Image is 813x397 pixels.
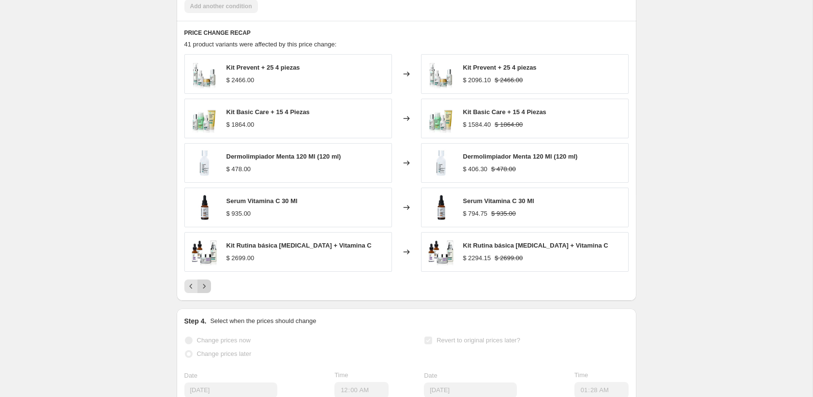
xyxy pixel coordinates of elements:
img: SeasonsBasicCare_15enadelante4piezas_80x.png [426,104,455,133]
span: Time [334,371,348,379]
span: Revert to original prices later? [437,337,520,344]
button: Next [197,279,211,293]
span: 41 product variants were affected by this price change: [184,41,337,48]
h6: PRICE CHANGE RECAP [184,29,629,37]
img: KITLANZAMIENTOS_1_80x.jpg [190,237,219,266]
span: Kit Basic Care + 15 4 Piezas [463,108,546,116]
strike: $ 478.00 [491,164,516,174]
div: $ 2699.00 [226,253,255,263]
span: Change prices later [197,350,252,357]
img: FAC1208_hash_escaped_2_80x.jpg [190,148,219,177]
img: FAC3635_hash_escaped_2_80x.jpg [190,193,219,222]
div: $ 406.30 [463,164,488,174]
span: Change prices now [197,337,251,344]
strike: $ 2466.00 [495,75,523,85]
span: Kit Rutina básica [MEDICAL_DATA] + Vitamina C [226,242,372,249]
img: Seasons_25AgePreventPack4piezas_80x.png [426,59,455,88]
span: Date [424,372,437,379]
img: FAC3635_hash_escaped_2_80x.jpg [426,193,455,222]
span: Kit Prevent + 25 4 piezas [226,64,300,71]
h2: Step 4. [184,316,207,326]
img: SeasonsBasicCare_15enadelante4piezas_80x.png [190,104,219,133]
button: Previous [184,279,198,293]
p: Select when the prices should change [210,316,316,326]
strike: $ 935.00 [491,209,516,219]
strike: $ 2699.00 [495,253,523,263]
span: Dermolimpiador Menta 120 Ml (120 ml) [226,153,341,160]
nav: Pagination [184,279,211,293]
div: $ 935.00 [226,209,251,219]
div: $ 2096.10 [463,75,491,85]
span: Serum Vitamina C 30 Ml [226,197,298,205]
img: Seasons_25AgePreventPack4piezas_80x.png [190,59,219,88]
span: Kit Basic Care + 15 4 Piezas [226,108,310,116]
div: $ 2294.15 [463,253,491,263]
div: $ 1584.40 [463,120,491,130]
div: $ 478.00 [226,164,251,174]
span: Kit Rutina básica [MEDICAL_DATA] + Vitamina C [463,242,608,249]
img: KITLANZAMIENTOS_1_80x.jpg [426,237,455,266]
div: $ 2466.00 [226,75,255,85]
div: $ 1864.00 [226,120,255,130]
span: Date [184,372,197,379]
span: Kit Prevent + 25 4 piezas [463,64,537,71]
span: Time [574,371,588,379]
div: $ 794.75 [463,209,488,219]
img: FAC1208_hash_escaped_2_80x.jpg [426,148,455,177]
strike: $ 1864.00 [495,120,523,130]
span: Dermolimpiador Menta 120 Ml (120 ml) [463,153,578,160]
span: Serum Vitamina C 30 Ml [463,197,534,205]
